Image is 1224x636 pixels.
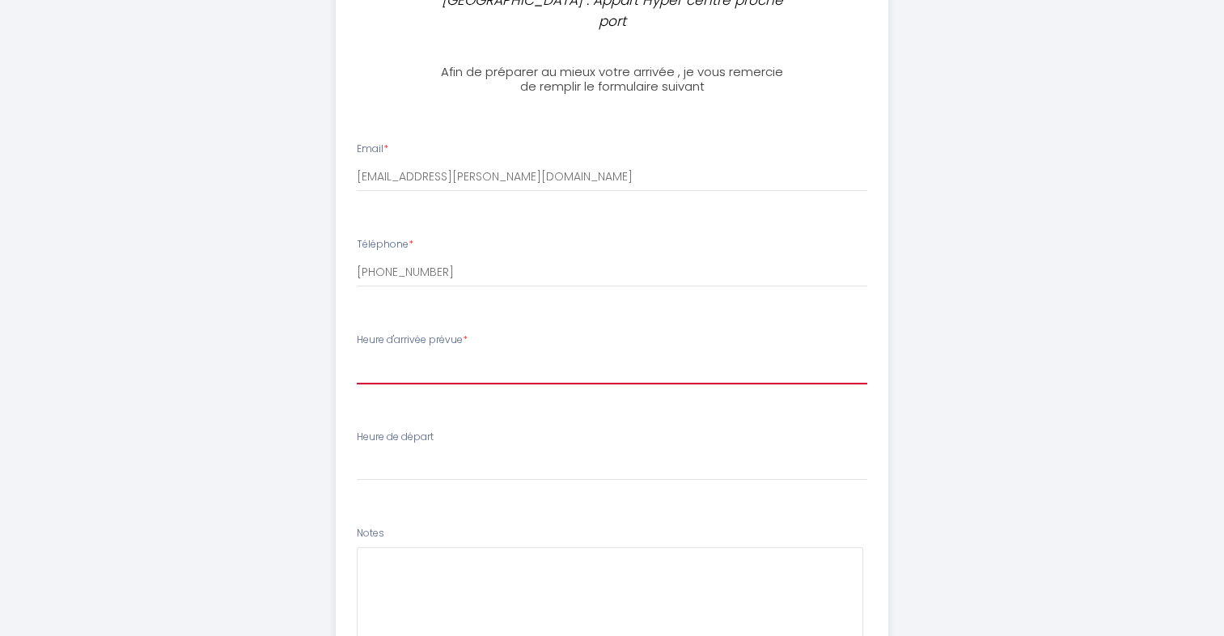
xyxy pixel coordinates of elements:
[357,333,468,348] label: Heure d'arrivée prévue
[357,526,384,541] label: Notes
[357,142,388,157] label: Email
[357,237,413,252] label: Téléphone
[432,65,792,94] h3: Afin de préparer au mieux votre arrivée , je vous remercie de remplir le formulaire suivant
[357,430,434,445] label: Heure de départ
